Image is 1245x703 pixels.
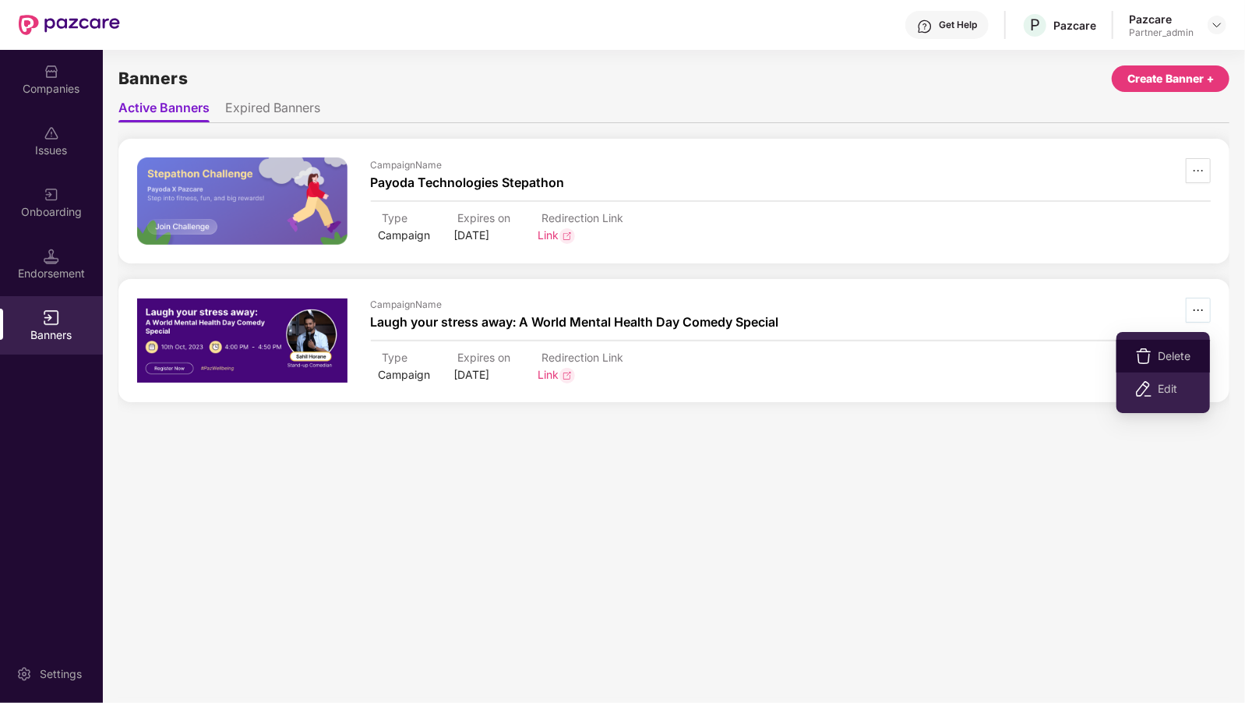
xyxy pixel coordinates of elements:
[371,158,565,173] div: Campaign Name
[450,366,519,383] div: [DATE]
[44,249,59,264] img: svg+xml;base64,PHN2ZyB3aWR0aD0iMTQuNSIgaGVpZ2h0PSIxNC41IiB2aWV3Qm94PSIwIDAgMTYgMTYiIGZpbGw9Im5vbm...
[559,228,575,244] img: svg+xml;base64,PHN2ZyB3aWR0aD0iMTkiIGhlaWdodD0iMTkiIHZpZXdCb3g9IjAgMCAxOSAxOSIgZmlsbD0ibm9uZSIgeG...
[35,666,86,682] div: Settings
[1211,19,1223,31] img: svg+xml;base64,PHN2ZyBpZD0iRHJvcGRvd24tMzJ4MzIiIHhtbG5zPSJodHRwOi8vd3d3LnczLm9yZy8yMDAwL3N2ZyIgd2...
[454,210,515,227] div: Expires on
[379,349,431,366] div: Type
[1186,158,1211,183] button: ellipsis
[371,298,779,313] div: Campaign Name
[1158,348,1190,365] span: Delete
[44,125,59,141] img: svg+xml;base64,PHN2ZyBpZD0iSXNzdWVzX2Rpc2FibGVkIiB4bWxucz0iaHR0cDovL3d3dy53My5vcmcvMjAwMC9zdmciIH...
[371,313,779,332] div: Laugh your stress away: A World Mental Health Day Comedy Special
[225,100,320,122] li: Expired Banners
[454,349,515,366] div: Expires on
[371,173,565,193] div: Payoda Technologies Stepathon
[538,349,628,366] div: Redirection Link
[538,210,628,227] div: Redirection Link
[1053,18,1096,33] div: Pazcare
[19,15,120,35] img: New Pazcare Logo
[379,210,431,227] div: Type
[1136,348,1152,364] img: svg+xml;base64,PHN2ZyB4bWxucz0iaHR0cDovL3d3dy53My5vcmcvMjAwMC9zdmciIHdpZHRoPSIxOC40NTgiIGhlaWdodD...
[1186,298,1211,323] button: ellipsis
[1187,164,1210,177] span: ellipsis
[137,157,347,245] img: Event Image
[375,227,435,244] div: Campaign
[118,100,210,122] li: Active Banners
[534,368,579,381] a: Link
[1187,304,1210,316] span: ellipsis
[1129,12,1194,26] div: Pazcare
[16,666,32,682] img: svg+xml;base64,PHN2ZyBpZD0iU2V0dGluZy0yMHgyMCIgeG1sbnM9Imh0dHA6Ly93d3cudzMub3JnLzIwMDAvc3ZnIiB3aW...
[44,310,59,326] img: svg+xml;base64,PHN2ZyB3aWR0aD0iMTYiIGhlaWdodD0iMTYiIHZpZXdCb3g9IjAgMCAxNiAxNiIgZmlsbD0ibm9uZSIgeG...
[1129,26,1194,39] div: Partner_admin
[939,19,977,31] div: Get Help
[917,19,933,34] img: svg+xml;base64,PHN2ZyBpZD0iSGVscC0zMngzMiIgeG1sbnM9Imh0dHA6Ly93d3cudzMub3JnLzIwMDAvc3ZnIiB3aWR0aD...
[44,187,59,203] img: svg+xml;base64,PHN2ZyB3aWR0aD0iMjAiIGhlaWdodD0iMjAiIHZpZXdCb3g9IjAgMCAyMCAyMCIgZmlsbD0ibm9uZSIgeG...
[1136,381,1152,397] img: svg+xml;base64,PHN2ZyB4bWxucz0iaHR0cDovL3d3dy53My5vcmcvMjAwMC9zdmciIHdpZHRoPSIxOS41MDgiIGhlaWdodD...
[375,366,435,383] div: Campaign
[1030,16,1040,34] span: P
[450,227,519,244] div: [DATE]
[118,65,189,91] h2: Banners
[559,368,575,383] img: svg+xml;base64,PHN2ZyB3aWR0aD0iMTkiIGhlaWdodD0iMTkiIHZpZXdCb3g9IjAgMCAxOSAxOSIgZmlsbD0ibm9uZSIgeG...
[534,228,579,242] a: Link
[1127,70,1214,87] div: Create Banner +
[44,64,59,79] img: svg+xml;base64,PHN2ZyBpZD0iQ29tcGFuaWVzIiB4bWxucz0iaHR0cDovL3d3dy53My5vcmcvMjAwMC9zdmciIHdpZHRoPS...
[1158,380,1190,397] span: Edit
[137,299,347,383] img: Event Image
